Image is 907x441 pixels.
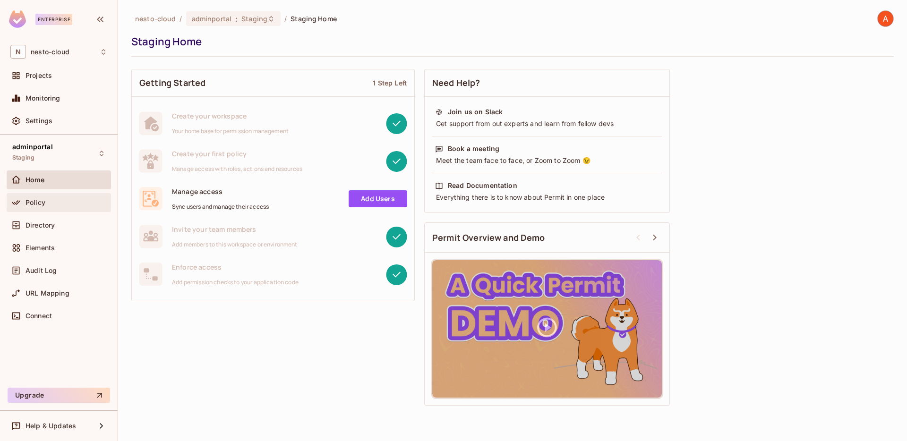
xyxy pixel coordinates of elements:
[172,225,298,234] span: Invite your team members
[172,263,299,271] span: Enforce access
[349,190,407,207] a: Add Users
[192,14,231,23] span: adminportal
[448,144,499,153] div: Book a meeting
[235,15,238,23] span: :
[435,156,659,165] div: Meet the team face to face, or Zoom to Zoom 😉
[26,244,55,252] span: Elements
[172,279,299,286] span: Add permission checks to your application code
[435,193,659,202] div: Everything there is to know about Permit in one place
[26,289,69,297] span: URL Mapping
[139,77,205,89] span: Getting Started
[172,165,302,173] span: Manage access with roles, actions and resources
[172,149,302,158] span: Create your first policy
[26,72,52,79] span: Projects
[26,312,52,320] span: Connect
[373,78,407,87] div: 1 Step Left
[135,14,176,23] span: the active workspace
[172,127,289,135] span: Your home base for permission management
[172,241,298,248] span: Add members to this workspace or environment
[241,14,267,23] span: Staging
[26,176,45,184] span: Home
[26,422,76,430] span: Help & Updates
[26,199,45,206] span: Policy
[432,77,480,89] span: Need Help?
[435,119,659,128] div: Get support from out experts and learn from fellow devs
[131,34,889,49] div: Staging Home
[291,14,337,23] span: Staging Home
[8,388,110,403] button: Upgrade
[284,14,287,23] li: /
[448,107,503,117] div: Join us on Slack
[12,154,34,161] span: Staging
[180,14,182,23] li: /
[172,187,269,196] span: Manage access
[31,48,69,56] span: Workspace: nesto-cloud
[10,45,26,59] span: N
[26,267,57,274] span: Audit Log
[432,232,545,244] span: Permit Overview and Demo
[26,221,55,229] span: Directory
[26,94,60,102] span: Monitoring
[448,181,517,190] div: Read Documentation
[26,117,52,125] span: Settings
[35,14,72,25] div: Enterprise
[172,203,269,211] span: Sync users and manage their access
[878,11,893,26] img: Adel Ati
[172,111,289,120] span: Create your workspace
[12,143,53,151] span: adminportal
[9,10,26,28] img: SReyMgAAAABJRU5ErkJggg==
